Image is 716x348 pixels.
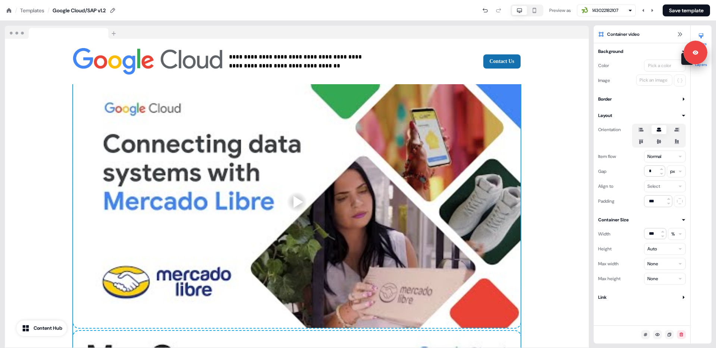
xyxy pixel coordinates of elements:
[598,95,612,103] div: Border
[671,230,675,238] div: %
[598,48,686,55] button: Background
[5,26,119,39] img: Browser topbar
[598,112,612,119] div: Layout
[592,7,618,14] div: 143022182107
[670,168,675,175] div: px
[598,60,609,72] div: Color
[598,243,612,255] div: Height
[607,31,640,38] span: Container video
[598,258,619,270] div: Max width
[16,320,67,336] button: Content Hub
[47,6,50,15] div: /
[636,75,672,86] button: Pick an image
[15,6,17,15] div: /
[370,54,521,69] div: Contact Us
[34,325,62,332] div: Content Hub
[598,165,606,177] div: Gap
[598,273,621,285] div: Max height
[691,30,712,46] button: Styles
[73,45,222,78] img: Image
[647,245,657,253] div: Auto
[638,76,669,84] div: Pick an image
[681,53,694,65] div: D
[598,294,607,301] div: Link
[598,216,629,224] div: Container Size
[53,7,106,14] div: Google Cloud/SAP v1.2
[647,183,660,190] div: Select
[598,95,686,103] button: Border
[598,151,616,162] div: Item flow
[598,195,615,207] div: Padding
[598,75,610,86] div: Image
[549,7,571,14] div: Preview as
[663,4,710,16] button: Save template
[598,294,686,301] button: Link
[598,216,686,224] button: Container Size
[598,180,613,192] div: Align to
[598,112,686,119] button: Layout
[20,7,44,14] a: Templates
[647,153,661,160] div: Normal
[483,54,521,69] button: Contact Us
[577,4,636,16] button: 143022182107
[644,60,686,72] button: Pick a color
[598,228,610,240] div: Width
[647,260,658,268] div: None
[647,275,658,282] div: None
[598,124,621,136] div: Orientation
[598,48,623,55] div: Background
[647,62,673,69] div: Pick a color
